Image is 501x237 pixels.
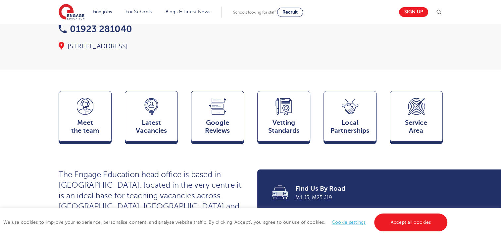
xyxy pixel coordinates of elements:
span: Vetting Standards [261,119,307,135]
a: GoogleReviews [191,91,244,145]
div: [STREET_ADDRESS] [59,42,244,51]
span: Latest Vacancies [128,119,174,135]
span: We use cookies to improve your experience, personalise content, and analyse website traffic. By c... [3,220,449,225]
a: 01923 281040 [59,24,132,34]
span: Schools looking for staff [233,10,276,15]
a: Meetthe team [59,91,112,145]
a: For Schools [125,9,152,14]
span: M1 J5, M25 J19 [295,193,433,202]
a: Accept all cookies [374,213,448,231]
span: Service Area [393,119,439,135]
a: Local Partnerships [324,91,376,145]
span: Recruit [282,10,298,15]
a: Blogs & Latest News [166,9,211,14]
a: Cookie settings [332,220,366,225]
a: Find jobs [93,9,112,14]
span: The Engage Education head office is based in [GEOGRAPHIC_DATA], located in the very centre it is ... [59,170,241,221]
a: Sign up [399,7,428,17]
a: Recruit [277,8,303,17]
span: Google Reviews [195,119,240,135]
span: Local Partnerships [327,119,373,135]
img: Engage Education [59,4,84,21]
span: Find Us By Road [295,184,433,193]
a: ServiceArea [390,91,443,145]
span: Meet the team [62,119,108,135]
a: VettingStandards [257,91,310,145]
a: LatestVacancies [125,91,178,145]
